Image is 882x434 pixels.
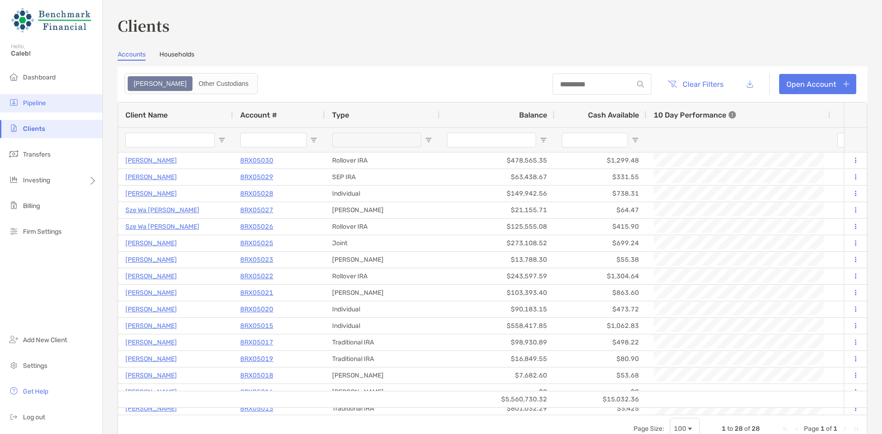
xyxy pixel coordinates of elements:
[440,318,554,334] div: $558,417.85
[440,235,554,251] div: $273,108.52
[125,171,177,183] a: [PERSON_NAME]
[125,204,199,216] p: Sze Wa [PERSON_NAME]
[554,334,646,350] div: $498.22
[240,204,273,216] a: 8RX05027
[325,186,440,202] div: Individual
[8,71,19,82] img: dashboard icon
[440,285,554,301] div: $103,393.40
[125,370,177,381] a: [PERSON_NAME]
[240,221,273,232] a: 8RX05026
[540,136,547,144] button: Open Filter Menu
[240,353,273,365] a: 8RX05019
[125,386,177,398] a: [PERSON_NAME]
[240,337,273,348] p: 8RX05017
[661,74,730,94] button: Clear Filters
[325,202,440,218] div: [PERSON_NAME]
[826,425,832,433] span: of
[440,268,554,284] div: $243,597.59
[310,136,317,144] button: Open Filter Menu
[240,155,273,166] p: 8RX05030
[440,334,554,350] div: $98,930.89
[125,271,177,282] a: [PERSON_NAME]
[325,334,440,350] div: Traditional IRA
[8,385,19,396] img: get-help icon
[125,254,177,265] a: [PERSON_NAME]
[554,219,646,235] div: $415.90
[727,425,733,433] span: to
[23,176,50,184] span: Investing
[125,237,177,249] p: [PERSON_NAME]
[8,174,19,185] img: investing icon
[325,152,440,169] div: Rollover IRA
[447,133,536,147] input: Balance Filter Input
[440,219,554,235] div: $125,555.08
[554,202,646,218] div: $64.47
[325,367,440,383] div: [PERSON_NAME]
[820,425,825,433] span: 1
[23,125,45,133] span: Clients
[240,370,273,381] a: 8RX05018
[440,367,554,383] div: $7,682.60
[125,188,177,199] p: [PERSON_NAME]
[23,336,67,344] span: Add New Client
[554,367,646,383] div: $53.68
[240,111,277,119] span: Account #
[125,287,177,299] p: [PERSON_NAME]
[440,152,554,169] div: $478,565.35
[240,254,273,265] a: 8RX05023
[125,403,177,414] a: [PERSON_NAME]
[440,202,554,218] div: $21,155.71
[23,73,56,81] span: Dashboard
[752,425,760,433] span: 28
[240,237,273,249] a: 8RX05025
[240,386,273,398] a: 8RX05016
[240,188,273,199] a: 8RX05028
[8,123,19,134] img: clients icon
[440,351,554,367] div: $16,849.55
[129,77,192,90] div: Zoe
[554,400,646,417] div: $3,425
[425,136,432,144] button: Open Filter Menu
[562,133,628,147] input: Cash Available Filter Input
[8,411,19,422] img: logout icon
[159,51,194,61] a: Households
[240,271,273,282] p: 8RX05022
[8,148,19,159] img: transfers icon
[654,384,823,400] div: -
[841,425,848,433] div: Next Page
[325,235,440,251] div: Joint
[440,301,554,317] div: $90,183.15
[852,425,859,433] div: Last Page
[23,388,48,395] span: Get Help
[240,304,273,315] p: 8RX05020
[744,425,750,433] span: of
[240,403,273,414] p: 8RX05013
[804,425,819,433] span: Page
[779,74,856,94] a: Open Account
[325,400,440,417] div: Traditional IRA
[218,136,226,144] button: Open Filter Menu
[674,425,686,433] div: 100
[554,318,646,334] div: $1,062.83
[23,151,51,158] span: Transfers
[554,252,646,268] div: $55.38
[325,318,440,334] div: Individual
[125,155,177,166] a: [PERSON_NAME]
[735,425,743,433] span: 28
[23,413,45,421] span: Log out
[722,425,726,433] span: 1
[240,171,273,183] a: 8RX05029
[325,219,440,235] div: Rollover IRA
[440,400,554,417] div: $801,032.29
[125,133,215,147] input: Client Name Filter Input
